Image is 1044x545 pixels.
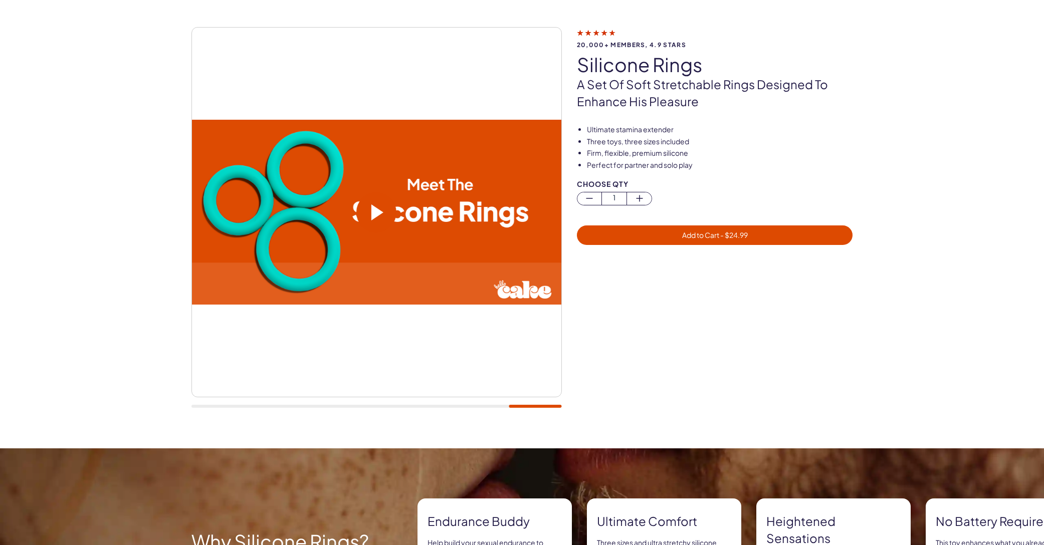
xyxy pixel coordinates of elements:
[587,160,853,170] li: Perfect for partner and solo play
[587,137,853,147] li: Three toys, three sizes included
[577,225,853,245] button: Add to Cart - $24.99
[577,42,853,48] span: 20,000+ members, 4.9 stars
[602,192,627,204] span: 1
[577,76,853,110] p: A set of soft stretchable rings designed to enhance his pleasure
[682,230,748,239] span: Add to Cart
[577,54,853,75] h1: silicone rings
[719,230,748,239] span: - $ 24.99
[587,148,853,158] li: Firm, flexible, premium silicone
[577,180,853,188] div: Choose Qty
[587,125,853,135] li: Ultimate stamina extender
[577,28,853,48] a: 20,000+ members, 4.9 stars
[428,513,562,530] strong: Endurance buddy
[597,513,731,530] strong: Ultimate comfort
